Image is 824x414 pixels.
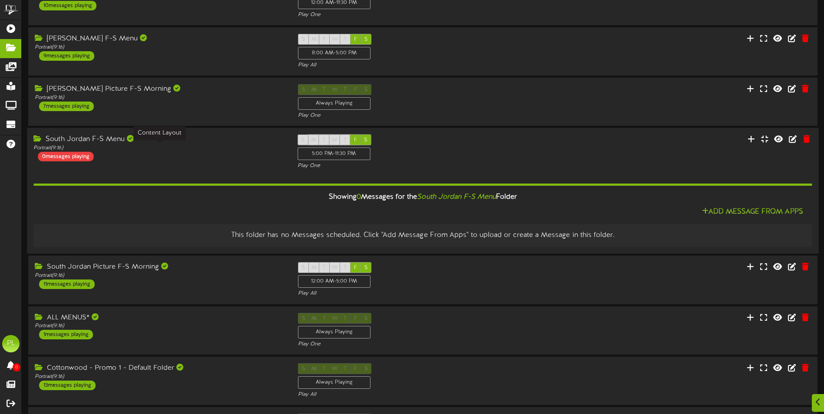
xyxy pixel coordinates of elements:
[311,265,317,271] span: M
[301,137,304,143] span: S
[35,373,285,381] div: Portrait ( 9:16 )
[298,11,548,19] div: Play One
[35,272,285,279] div: Portrait ( 9:16 )
[39,279,95,289] div: 11 messages playing
[354,36,357,43] span: F
[354,137,357,143] span: F
[298,148,371,160] div: 5:00 PM - 11:30 PM
[298,62,548,69] div: Play All
[302,265,305,271] span: S
[35,44,285,51] div: Portrait ( 9:16 )
[298,290,548,297] div: Play All
[332,36,338,43] span: W
[302,36,305,43] span: S
[298,162,548,170] div: Play One
[354,265,357,271] span: F
[39,102,94,111] div: 7 messages playing
[357,194,361,201] span: 0
[323,265,326,271] span: T
[344,137,347,143] span: T
[33,145,284,152] div: Portrait ( 9:16 )
[35,322,285,330] div: Portrait ( 9:16 )
[39,51,94,61] div: 9 messages playing
[39,381,96,390] div: 13 messages playing
[298,376,371,389] div: Always Playing
[27,188,818,207] div: Showing Messages for the Folder
[39,1,96,10] div: 10 messages playing
[311,36,317,43] span: M
[311,137,316,143] span: M
[298,112,548,119] div: Play One
[33,135,284,145] div: South Jordan F-S Menu
[323,36,326,43] span: T
[699,207,806,218] button: Add Message From Apps
[332,265,338,271] span: W
[35,313,285,323] div: ALL MENUS*
[322,137,325,143] span: T
[40,231,805,241] div: This folder has no Messages scheduled. Click "Add Message From Apps" to upload or create a Messag...
[39,330,93,339] div: 1 messages playing
[298,326,371,338] div: Always Playing
[298,341,548,348] div: Play One
[298,275,371,288] div: 12:00 AM - 5:00 PM
[35,34,285,44] div: [PERSON_NAME] F-S Menu
[35,363,285,373] div: Cottonwood - Promo 1 - Default Folder
[35,262,285,272] div: South Jordan Picture F-S Morning
[298,391,548,398] div: Play All
[298,47,371,59] div: 8:00 AM - 5:00 PM
[344,265,347,271] span: T
[298,97,371,110] div: Always Playing
[344,36,347,43] span: T
[13,363,20,371] span: 0
[2,335,20,352] div: PL
[35,84,285,94] div: [PERSON_NAME] Picture F-S Morning
[364,36,367,43] span: S
[38,152,93,161] div: 0 messages playing
[364,265,367,271] span: S
[417,194,496,201] i: South Jordan F-S Menu
[364,137,367,143] span: S
[35,94,285,102] div: Portrait ( 9:16 )
[331,137,338,143] span: W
